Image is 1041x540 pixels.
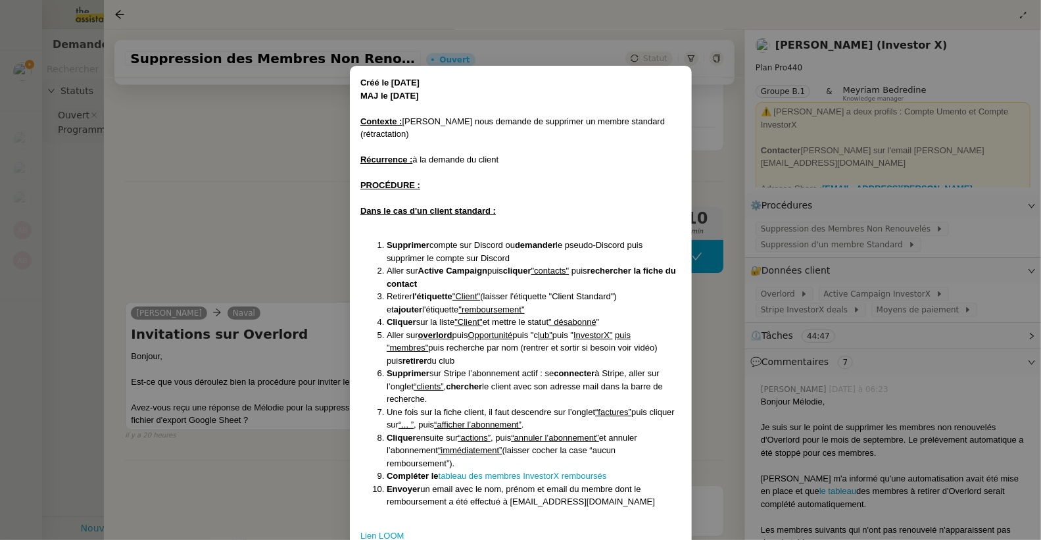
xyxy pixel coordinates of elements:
u: lub" [538,330,552,340]
strong: demander [515,240,556,250]
u: Contexte : [360,116,402,126]
li: ensuite sur , puis et annuler l’abonnement (laisser cocher la case “aucun remboursement”). [387,431,681,470]
li: Aller sur puis puis "c puis " puis recherche par nom (rentrer et sortir si besoin voir vidéo) pui... [387,329,681,368]
li: sur Stripe l’abonnement actif : se à Stripe, aller sur l’onglet , le client avec son adresse mail... [387,367,681,406]
strong: Supprimer [387,368,429,378]
u: Récurrence : [360,155,412,164]
u: PROCÉDURE : [360,180,420,190]
u: “clients” [414,381,444,391]
div: [PERSON_NAME] nous demande de supprimer un membre standard (rétractation) [360,115,681,141]
u: “annuler l’abonnement” [511,433,599,443]
li: un email avec le nom, prénom et email du membre dont le remboursement a été effectué à [EMAIL_ADD... [387,483,681,508]
u: “factures” [595,407,631,417]
u: “actions” [458,433,491,443]
strong: Cliquer [387,317,416,327]
strong: MAJ le [DATE] [360,91,419,101]
strong: connecter [554,368,594,378]
u: InvestorX" [573,330,613,340]
u: "remboursement" [458,305,524,314]
li: Une fois sur la fiche client, il faut descendre sur l’onglet puis cliquer sur , puis . [387,406,681,431]
li: Aller sur puis puis [387,264,681,290]
strong: Envoyer [387,484,420,494]
u: “afficher l’abonnement” [434,420,521,430]
strong: Créé le [DATE] [360,78,420,87]
li: Retirer (laisser l'étiquette "Client Standard") et l'étiquette [387,290,681,316]
u: "Client" [452,291,479,301]
strong: cliquer [503,266,531,276]
strong: ajouter [393,305,422,314]
u: Opportunité [468,330,512,340]
strong: retirer [402,356,427,366]
u: "contacts" [531,266,569,276]
strong: Cliquer [387,433,416,443]
li: compte sur Discord ou le pseudo-Discord puis supprimer le compte sur Discord [387,239,681,264]
u: "membres" [387,343,428,353]
u: overlord [418,330,452,340]
a: tableau des membres InvestorX remboursés [438,471,606,481]
strong: l'étiquette [412,291,452,301]
li: sur la liste et mettre le statut " [387,316,681,329]
u: "Client" [454,317,482,327]
u: Dans le cas d'un client standard : [360,206,496,216]
strong: chercher [446,381,482,391]
u: puis [615,330,631,340]
strong: rechercher la fiche du contact [387,266,676,289]
strong: Active Campaign [418,266,487,276]
u: “... ” [399,420,414,430]
u: “immédiatement” [438,445,502,455]
strong: Compléter le [387,471,439,481]
strong: Supprimer [387,240,429,250]
u: " désabonné [548,317,596,327]
div: à la demande du client [360,153,681,166]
